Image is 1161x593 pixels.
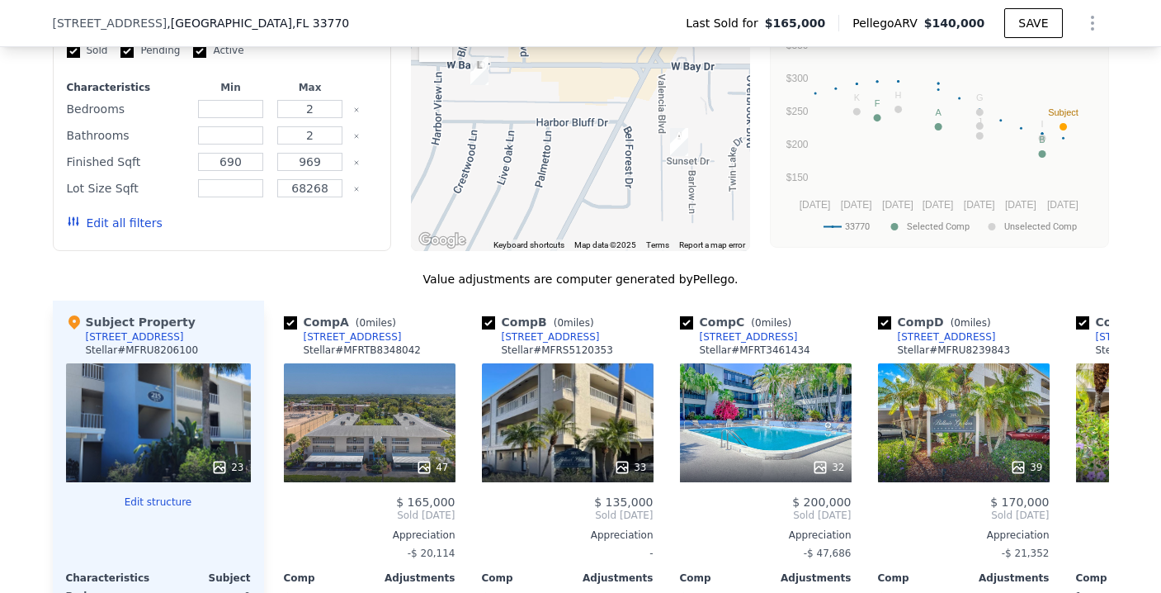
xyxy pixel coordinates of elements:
div: Min [194,81,267,94]
div: Comp A [284,314,403,330]
text: $350 [786,40,808,51]
button: Edit all filters [67,215,163,231]
text: $200 [786,139,808,150]
span: 0 [360,317,366,329]
div: [STREET_ADDRESS] [502,330,600,344]
span: , [GEOGRAPHIC_DATA] [167,15,349,31]
a: [STREET_ADDRESS] [482,330,600,344]
div: Adjustments [766,572,852,585]
button: Clear [353,186,360,192]
span: $ 200,000 [792,496,851,509]
text: J [977,116,982,126]
label: Active [193,44,243,58]
text: $300 [786,73,808,84]
span: Sold [DATE] [680,509,852,522]
div: Comp [482,572,568,585]
div: Stellar # MFRU8239843 [898,344,1011,357]
button: Edit structure [66,496,251,509]
div: [STREET_ADDRESS] [304,330,402,344]
span: $ 165,000 [396,496,455,509]
div: Characteristics [66,572,158,585]
text: $250 [786,106,808,117]
button: Keyboard shortcuts [493,240,564,251]
span: Pellego ARV [852,15,924,31]
div: Comp [680,572,766,585]
span: , FL 33770 [292,17,349,30]
text: G [976,93,984,102]
span: Sold [DATE] [482,509,654,522]
img: Google [415,230,470,251]
div: Appreciation [878,529,1050,542]
text: F [874,98,880,108]
text: [DATE] [1047,199,1078,211]
text: K [853,93,860,102]
span: ( miles) [547,317,601,329]
span: 0 [755,317,762,329]
div: Appreciation [284,529,455,542]
span: -$ 20,114 [408,548,455,559]
div: - [482,542,654,565]
label: Pending [120,44,180,58]
svg: A chart. [781,37,1098,244]
span: 0 [557,317,564,329]
span: 0 [954,317,960,329]
button: Clear [353,107,360,113]
text: I [1041,119,1043,129]
span: -$ 21,352 [1002,548,1050,559]
div: Adjustments [370,572,455,585]
div: Comp D [878,314,998,330]
input: Active [193,45,206,58]
div: Stellar # MFRTB8348042 [304,344,421,357]
a: [STREET_ADDRESS] [284,330,402,344]
div: 32 [812,459,844,476]
span: $ 135,000 [594,496,653,509]
div: Subject [158,572,251,585]
div: Appreciation [680,529,852,542]
label: Sold [67,44,108,58]
span: $140,000 [924,17,985,30]
div: Comp C [680,314,799,330]
a: Report a map error [679,240,745,249]
span: Map data ©2025 [574,240,636,249]
text: Subject [1048,107,1078,117]
div: Lot Size Sqft [67,177,188,200]
input: Pending [120,45,134,58]
div: Value adjustments are computer generated by Pellego . [53,271,1109,287]
div: Comp [284,572,370,585]
div: Subject Property [66,314,196,330]
div: Bedrooms [67,97,188,121]
div: Adjustments [568,572,654,585]
button: SAVE [1004,8,1062,38]
span: $165,000 [765,15,826,31]
span: ( miles) [944,317,998,329]
a: [STREET_ADDRESS] [680,330,798,344]
text: H [894,90,901,100]
button: Clear [353,159,360,166]
div: Bathrooms [67,124,188,147]
div: Comp [878,572,964,585]
div: Stellar # MFRT3461434 [700,344,810,357]
div: 23 [211,459,243,476]
a: Terms (opens in new tab) [646,240,669,249]
div: Adjustments [964,572,1050,585]
span: ( miles) [744,317,798,329]
button: Show Options [1076,7,1109,40]
span: [STREET_ADDRESS] [53,15,168,31]
text: [DATE] [963,199,994,211]
div: Finished Sqft [67,150,188,173]
div: [STREET_ADDRESS] [898,330,996,344]
div: [STREET_ADDRESS] [700,330,798,344]
div: 47 [416,459,448,476]
div: 39 [1010,459,1042,476]
span: ( miles) [349,317,403,329]
div: 2944 W Bay Dr Apt 104 [470,57,488,85]
span: Last Sold for [686,15,765,31]
text: A [935,107,942,117]
input: Sold [67,45,80,58]
text: Unselected Comp [1004,221,1077,232]
text: $150 [786,172,808,183]
span: $ 170,000 [990,496,1049,509]
text: [DATE] [922,199,953,211]
span: Sold [DATE] [878,509,1050,522]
